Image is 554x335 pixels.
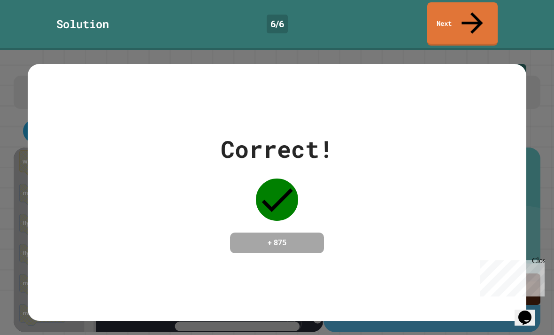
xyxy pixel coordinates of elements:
div: Solution [56,16,109,32]
div: 6 / 6 [267,15,288,33]
iframe: chat widget [515,297,545,326]
h4: + 875 [239,237,315,249]
div: Chat with us now!Close [4,4,65,60]
div: Correct! [221,132,333,167]
a: Next [427,2,498,46]
iframe: chat widget [476,257,545,296]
